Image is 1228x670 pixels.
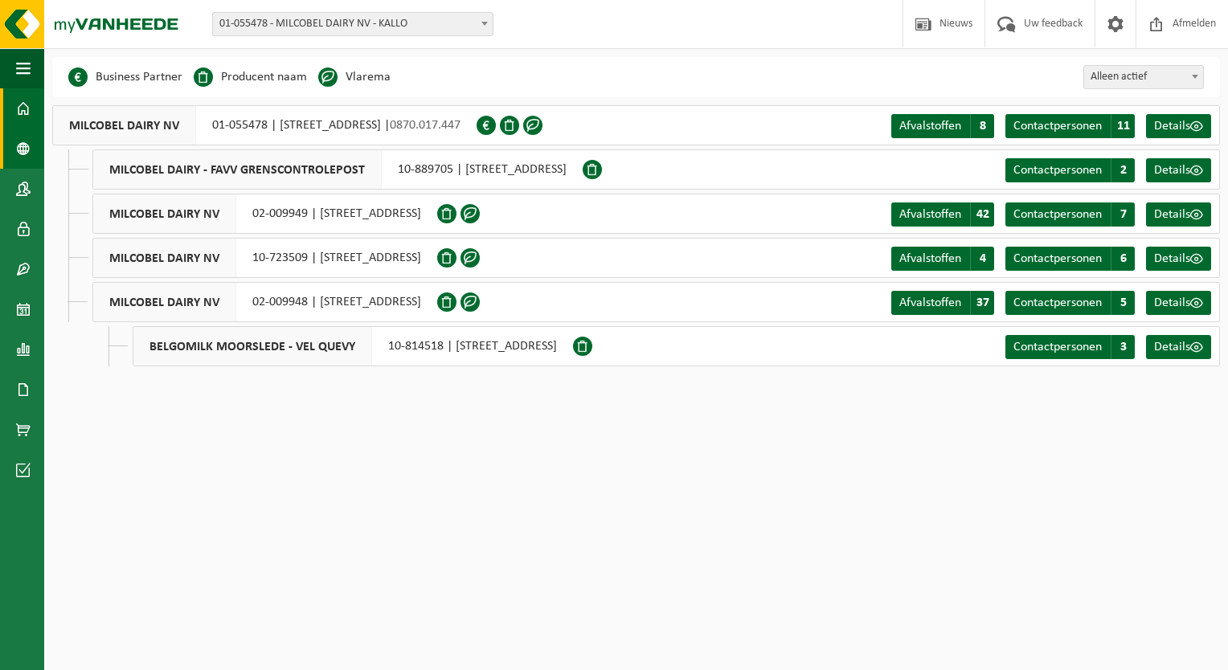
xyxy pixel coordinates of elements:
span: Alleen actief [1083,65,1204,89]
span: 4 [970,247,994,271]
span: Details [1154,341,1190,353]
div: 10-889705 | [STREET_ADDRESS] [92,149,583,190]
a: Details [1146,158,1211,182]
a: Contactpersonen 11 [1005,114,1135,138]
a: Contactpersonen 3 [1005,335,1135,359]
a: Contactpersonen 2 [1005,158,1135,182]
span: Contactpersonen [1013,208,1102,221]
span: Details [1154,296,1190,309]
li: Business Partner [68,65,182,89]
span: Contactpersonen [1013,164,1102,177]
div: 02-009949 | [STREET_ADDRESS] [92,194,437,234]
a: Details [1146,291,1211,315]
span: 37 [970,291,994,315]
span: MILCOBEL DAIRY NV [93,283,236,321]
span: Alleen actief [1084,66,1203,88]
span: Contactpersonen [1013,252,1102,265]
span: Afvalstoffen [899,296,961,309]
div: 02-009948 | [STREET_ADDRESS] [92,282,437,322]
span: 01-055478 - MILCOBEL DAIRY NV - KALLO [213,13,493,35]
div: 10-814518 | [STREET_ADDRESS] [133,326,573,366]
li: Vlarema [318,65,391,89]
span: MILCOBEL DAIRY - FAVV GRENSCONTROLEPOST [93,150,382,189]
a: Afvalstoffen 42 [891,202,994,227]
span: Afvalstoffen [899,208,961,221]
span: Details [1154,208,1190,221]
span: Afvalstoffen [899,120,961,133]
span: 6 [1111,247,1135,271]
span: Afvalstoffen [899,252,961,265]
span: BELGOMILK MOORSLEDE - VEL QUEVY [133,327,372,366]
span: MILCOBEL DAIRY NV [53,106,196,145]
a: Afvalstoffen 8 [891,114,994,138]
span: 0870.017.447 [390,119,460,132]
div: 10-723509 | [STREET_ADDRESS] [92,238,437,278]
li: Producent naam [194,65,307,89]
a: Afvalstoffen 4 [891,247,994,271]
span: 11 [1111,114,1135,138]
span: MILCOBEL DAIRY NV [93,239,236,277]
a: Contactpersonen 6 [1005,247,1135,271]
a: Details [1146,335,1211,359]
span: Details [1154,120,1190,133]
a: Details [1146,247,1211,271]
span: 7 [1111,202,1135,227]
a: Details [1146,202,1211,227]
span: MILCOBEL DAIRY NV [93,194,236,233]
span: 2 [1111,158,1135,182]
span: Contactpersonen [1013,120,1102,133]
a: Contactpersonen 5 [1005,291,1135,315]
span: 42 [970,202,994,227]
a: Details [1146,114,1211,138]
a: Afvalstoffen 37 [891,291,994,315]
span: Details [1154,164,1190,177]
span: 01-055478 - MILCOBEL DAIRY NV - KALLO [212,12,493,36]
span: Details [1154,252,1190,265]
span: 8 [970,114,994,138]
div: 01-055478 | [STREET_ADDRESS] | [52,105,477,145]
span: 5 [1111,291,1135,315]
span: Contactpersonen [1013,341,1102,353]
a: Contactpersonen 7 [1005,202,1135,227]
span: Contactpersonen [1013,296,1102,309]
span: 3 [1111,335,1135,359]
